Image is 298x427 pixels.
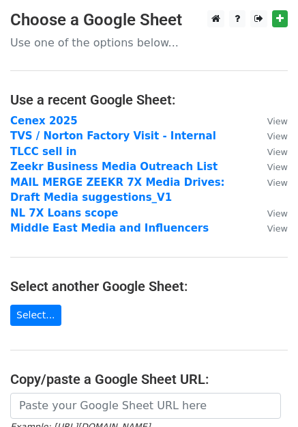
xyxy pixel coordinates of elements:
[254,161,288,173] a: View
[267,116,288,126] small: View
[10,115,78,127] a: Cenex 2025
[10,10,288,30] h3: Choose a Google Sheet
[254,176,288,189] a: View
[10,130,216,142] a: TVS / Norton Factory Visit - Internal
[10,176,225,204] a: MAIL MERGE ZEEKR 7X Media Drives: Draft Media suggestions_V1
[10,222,209,234] a: Middle East Media and Influencers
[254,207,288,219] a: View
[267,162,288,172] small: View
[267,223,288,234] small: View
[10,146,76,158] a: TLCC sell in
[254,222,288,234] a: View
[267,178,288,188] small: View
[10,161,218,173] a: Zeekr Business Media Outreach List
[10,36,288,50] p: Use one of the options below...
[10,393,281,419] input: Paste your Google Sheet URL here
[254,115,288,127] a: View
[10,371,288,387] h4: Copy/paste a Google Sheet URL:
[10,92,288,108] h4: Use a recent Google Sheet:
[10,207,118,219] a: NL 7X Loans scope
[10,305,61,326] a: Select...
[267,131,288,141] small: View
[254,130,288,142] a: View
[267,147,288,157] small: View
[10,278,288,294] h4: Select another Google Sheet:
[267,208,288,219] small: View
[254,146,288,158] a: View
